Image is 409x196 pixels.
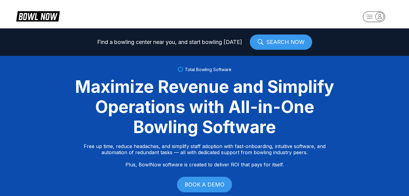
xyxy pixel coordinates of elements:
a: SEARCH NOW [250,34,312,50]
p: Free up time, reduce headaches, and simplify staff adoption with fast-onboarding, intuitive softw... [84,143,326,168]
a: BOOK A DEMO [177,177,232,192]
span: Total Bowling Software [185,67,231,72]
div: Maximize Revenue and Simplify Operations with All-in-One Bowling Software [68,77,342,137]
span: Find a bowling center near you, and start bowling [DATE] [97,39,242,45]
